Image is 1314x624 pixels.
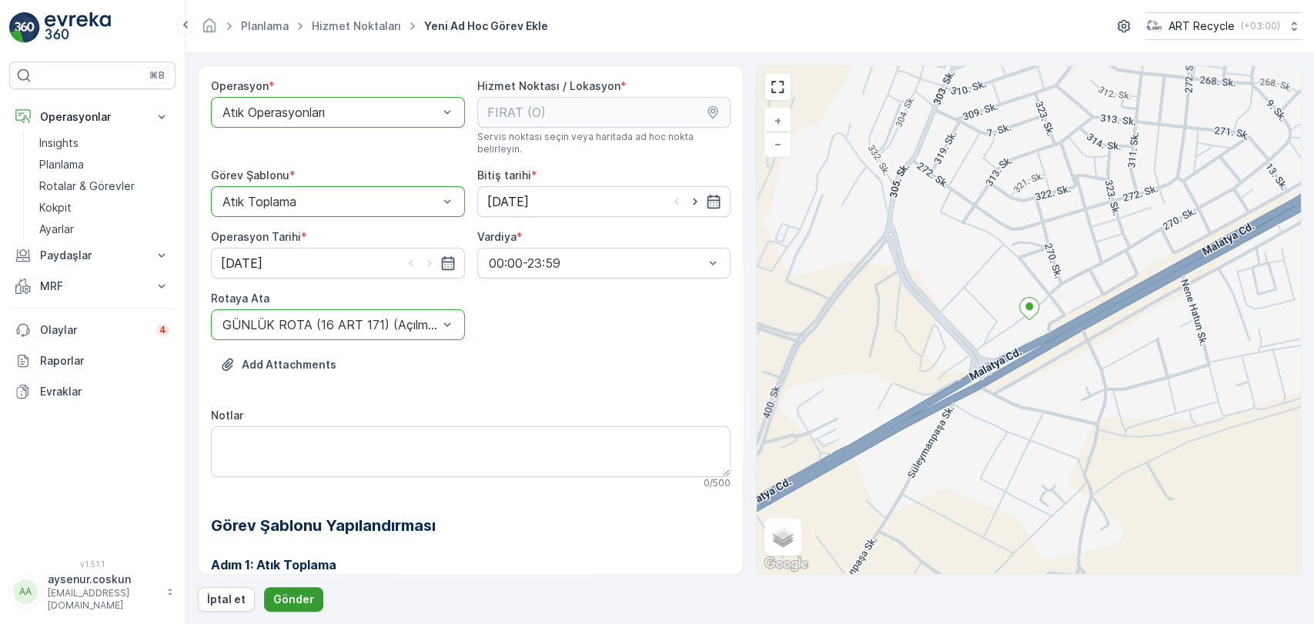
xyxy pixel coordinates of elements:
[1145,12,1302,40] button: ART Recycle(+03:00)
[207,592,246,607] p: İptal et
[33,175,176,197] a: Rotalar & Görevler
[766,109,789,132] a: Yakınlaştır
[264,587,323,612] button: Gönder
[1145,18,1162,35] img: image_23.png
[40,384,169,399] p: Evraklar
[9,559,176,569] span: v 1.51.1
[211,230,301,243] label: Operasyon Tarihi
[774,137,782,150] span: −
[149,69,165,82] p: ⌘B
[774,114,781,127] span: +
[40,322,147,338] p: Olaylar
[48,572,159,587] p: aysenur.coskun
[201,23,218,36] a: Ana Sayfa
[198,587,255,612] button: İptal et
[39,135,79,151] p: Insights
[241,19,289,32] a: Planlama
[242,357,336,372] p: Add Attachments
[40,279,145,294] p: MRF
[9,12,40,43] img: logo
[766,520,800,554] a: Layers
[211,79,269,92] label: Operasyon
[9,376,176,407] a: Evraklar
[40,353,169,369] p: Raporlar
[477,230,517,243] label: Vardiya
[9,271,176,302] button: MRF
[33,154,176,175] a: Planlama
[477,131,731,155] span: Servis noktası seçin veya haritada ad hoc nokta belirleyin.
[704,477,731,489] p: 0 / 500
[33,132,176,154] a: Insights
[39,200,72,215] p: Kokpit
[211,409,243,422] label: Notlar
[477,186,731,217] input: dd/mm/yyyy
[45,12,111,43] img: logo_light-DOdMpM7g.png
[1241,20,1280,32] p: ( +03:00 )
[211,556,731,574] h3: Adım 1: Atık Toplama
[211,292,269,305] label: Rotaya Ata
[33,219,176,240] a: Ayarlar
[39,222,74,237] p: Ayarlar
[211,352,346,377] button: Dosya Yükle
[761,554,811,574] a: Bu bölgeyi Google Haritalar'da açın (yeni pencerede açılır)
[9,315,176,345] a: Olaylar4
[159,324,166,336] p: 4
[9,572,176,612] button: AAaysenur.coskun[EMAIL_ADDRESS][DOMAIN_NAME]
[40,248,145,263] p: Paydaşlar
[477,79,620,92] label: Hizmet Noktası / Lokasyon
[477,97,731,128] input: FIRAT (O)
[9,345,176,376] a: Raporlar
[766,75,789,98] a: View Fullscreen
[761,554,811,574] img: Google
[13,579,38,604] div: AA
[40,109,145,125] p: Operasyonlar
[477,169,531,182] label: Bitiş tarihi
[39,157,84,172] p: Planlama
[211,169,289,182] label: Görev Şablonu
[9,240,176,271] button: Paydaşlar
[766,132,789,155] a: Uzaklaştır
[273,592,314,607] p: Gönder
[421,18,551,34] span: Yeni Ad Hoc Görev Ekle
[33,197,176,219] a: Kokpit
[211,248,465,279] input: dd/mm/yyyy
[1169,18,1235,34] p: ART Recycle
[9,102,176,132] button: Operasyonlar
[39,179,135,194] p: Rotalar & Görevler
[312,19,401,32] a: Hizmet Noktaları
[48,587,159,612] p: [EMAIL_ADDRESS][DOMAIN_NAME]
[211,514,731,537] h2: Görev Şablonu Yapılandırması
